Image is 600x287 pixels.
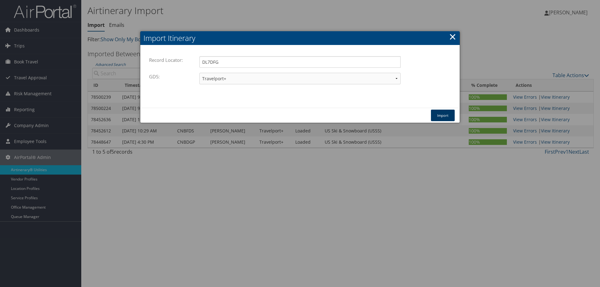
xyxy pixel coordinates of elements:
input: Enter the Record Locator [199,56,401,68]
label: GDS: [149,71,163,82]
label: Record Locator: [149,54,186,66]
button: Import [431,110,455,121]
h2: Import Itinerary [140,31,460,45]
a: × [449,30,456,43]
